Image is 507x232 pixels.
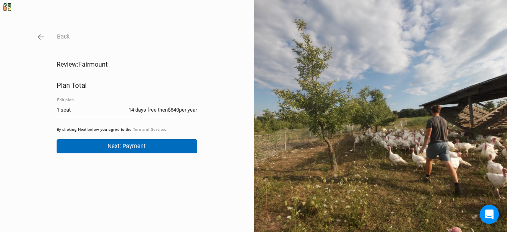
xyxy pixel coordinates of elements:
[57,139,197,153] button: Next: Payment
[128,106,197,114] div: 14 days free then $840 per year
[57,61,197,68] h1: Review: Fairmount
[57,32,70,41] button: Back
[57,81,197,90] h2: Plan Total
[480,205,499,224] iframe: Intercom live chat
[57,106,71,114] div: 1 seat
[57,96,74,104] button: Edit plan
[133,127,165,132] a: Terms of Service
[57,127,197,133] p: By clicking Next below you agree to the .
